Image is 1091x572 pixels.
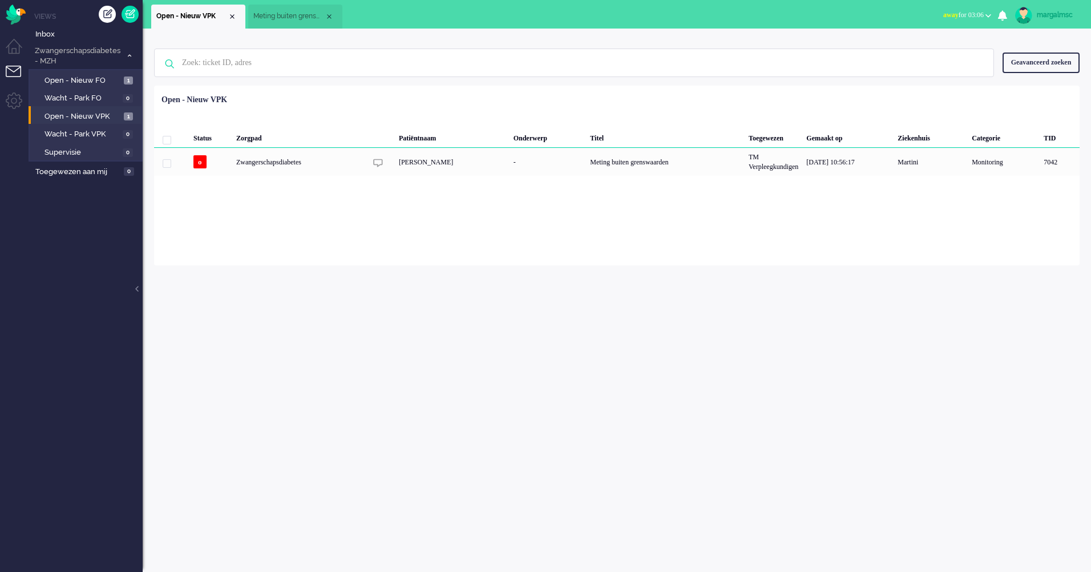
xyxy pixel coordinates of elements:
div: Status [189,125,232,148]
a: Wacht - Park VPK 0 [33,127,142,140]
div: Open - Nieuw VPK [161,94,227,106]
div: margalmsc [1037,9,1080,21]
a: Wacht - Park FO 0 [33,91,142,104]
div: Onderwerp [510,125,587,148]
span: 0 [123,148,133,157]
div: 7042 [154,148,1080,176]
a: Inbox [33,27,143,40]
li: Views [34,11,143,21]
div: Martini [894,148,968,176]
span: Meting buiten grenswaarden [253,11,325,21]
div: Categorie [968,125,1040,148]
a: Toegewezen aan mij 0 [33,165,143,178]
span: o [193,155,207,168]
div: Geavanceerd zoeken [1003,53,1080,72]
span: Wacht - Park VPK [45,129,120,140]
span: for 03:06 [943,11,984,19]
div: [DATE] 10:56:17 [802,148,894,176]
div: TID [1040,125,1080,148]
a: Open - Nieuw VPK 1 [33,110,142,122]
li: Dashboard menu [6,39,31,65]
div: Close tab [325,12,334,21]
div: - [510,148,587,176]
a: Omnidesk [6,7,26,16]
div: Ziekenhuis [894,125,968,148]
a: Open - Nieuw FO 1 [33,74,142,86]
div: Creëer ticket [99,6,116,23]
li: 7022 [248,5,342,29]
span: Wacht - Park FO [45,93,120,104]
img: flow_omnibird.svg [6,5,26,25]
span: 0 [123,94,133,103]
span: 1 [124,76,133,85]
div: Meting buiten grenswaarden [586,148,745,176]
div: Zorgpad [232,125,366,148]
img: ic-search-icon.svg [155,49,184,79]
button: awayfor 03:06 [936,7,998,23]
span: Open - Nieuw VPK [156,11,228,21]
div: Zwangerschapsdiabetes [232,148,366,176]
div: Monitoring [968,148,1040,176]
a: Quick Ticket [122,6,139,23]
li: awayfor 03:06 [936,3,998,29]
div: [PERSON_NAME] [395,148,510,176]
div: Close tab [228,12,237,21]
span: Open - Nieuw FO [45,75,121,86]
li: Tickets menu [6,66,31,91]
span: Open - Nieuw VPK [45,111,121,122]
span: 0 [124,167,134,176]
img: avatar [1015,7,1032,24]
div: 7042 [1040,148,1080,176]
span: Zwangerschapsdiabetes - MZH [33,46,122,67]
div: Titel [586,125,745,148]
li: View [151,5,245,29]
a: Supervisie 0 [33,146,142,158]
li: Admin menu [6,92,31,118]
span: Supervisie [45,147,120,158]
input: Zoek: ticket ID, adres [173,49,978,76]
div: Patiëntnaam [395,125,510,148]
div: Gemaakt op [802,125,894,148]
span: 1 [124,112,133,121]
span: Inbox [35,29,143,40]
span: 0 [123,130,133,139]
img: ic_chat_grey.svg [373,158,383,168]
a: margalmsc [1013,7,1080,24]
div: TM Verpleegkundigen [745,148,802,176]
div: Toegewezen [745,125,802,148]
span: away [943,11,959,19]
span: Toegewezen aan mij [35,167,120,178]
